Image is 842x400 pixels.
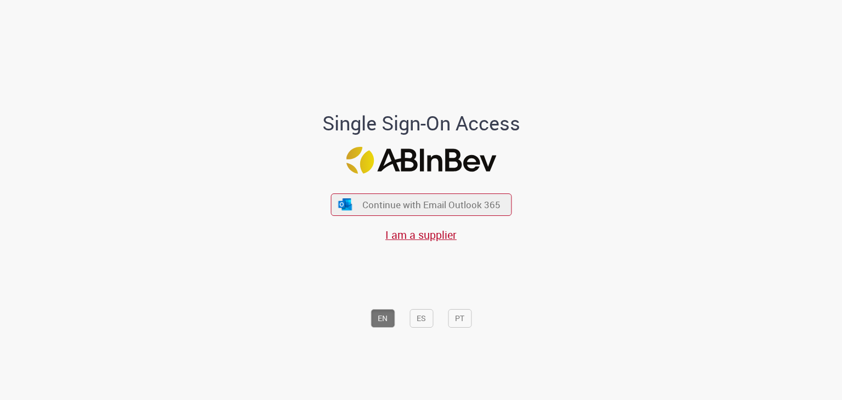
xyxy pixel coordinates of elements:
[269,112,573,134] h1: Single Sign-On Access
[331,193,511,216] button: ícone Azure/Microsoft 360 Continue with Email Outlook 365
[338,199,353,210] img: ícone Azure/Microsoft 360
[409,309,433,328] button: ES
[371,309,395,328] button: EN
[448,309,471,328] button: PT
[346,147,496,174] img: Logo ABInBev
[385,227,457,242] a: I am a supplier
[362,198,500,211] span: Continue with Email Outlook 365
